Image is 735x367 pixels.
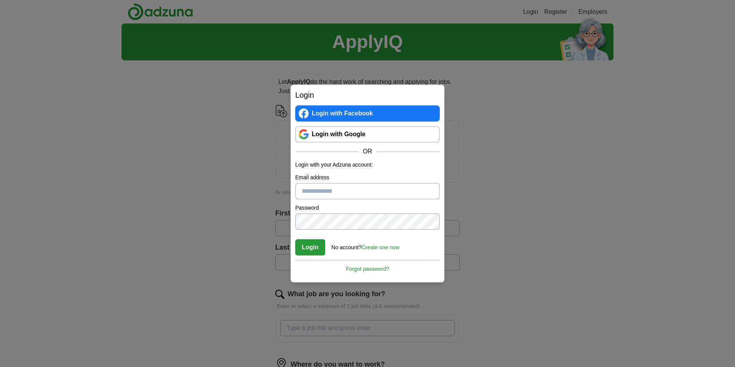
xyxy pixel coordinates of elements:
span: OR [358,147,377,156]
a: Forgot password? [295,260,440,273]
label: Password [295,204,440,212]
h2: Login [295,89,440,101]
p: Login with your Adzuna account: [295,161,440,169]
a: Login with Facebook [295,105,440,122]
label: Email address [295,173,440,182]
a: Login with Google [295,126,440,142]
button: Login [295,239,325,255]
a: Create one now [362,244,400,250]
div: No account? [331,239,399,252]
